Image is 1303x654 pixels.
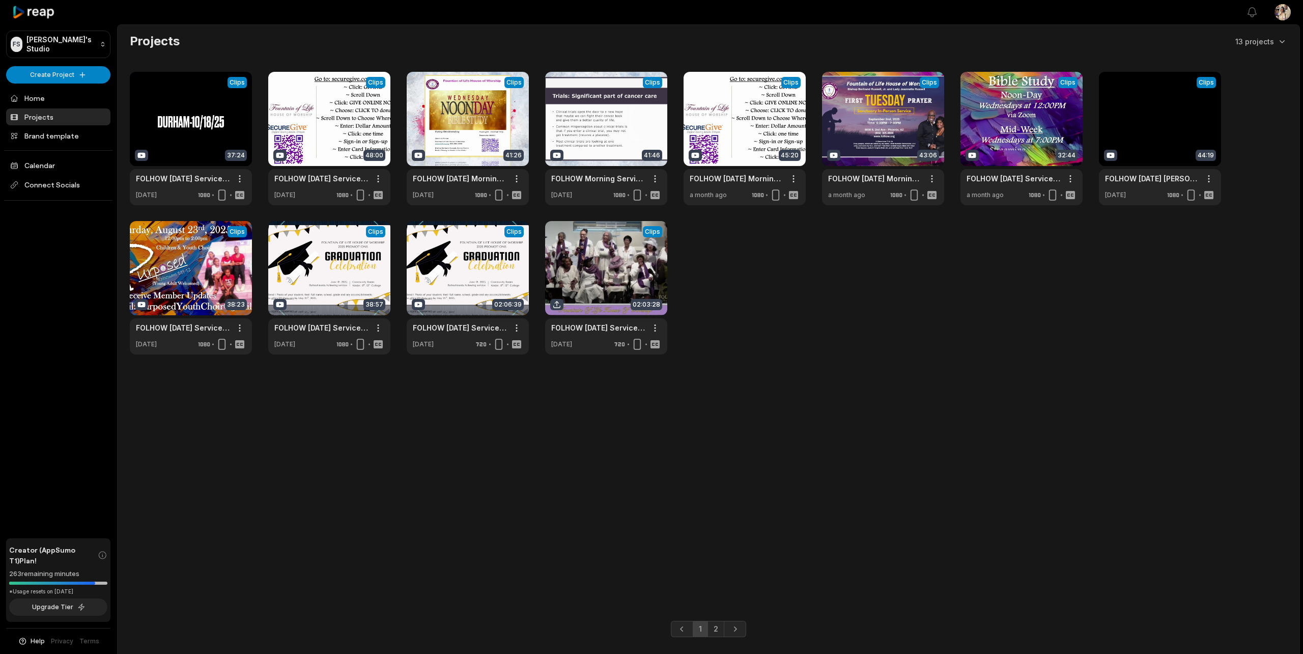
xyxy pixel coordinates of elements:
[9,544,98,566] span: Creator (AppSumo T1) Plan!
[828,173,922,184] a: FOLHOW [DATE] Morning Service [DATE]
[18,637,45,646] button: Help
[413,322,506,333] a: FOLHOW [DATE] Service [DATE]
[31,637,45,646] span: Help
[9,598,107,616] button: Upgrade Tier
[6,157,110,174] a: Calendar
[6,66,110,84] button: Create Project
[551,173,645,184] a: FOLHOW Morning Service "Get In Line For Your Money Miracle" [PERSON_NAME] 17:24-27 | [DATE]
[551,322,645,333] a: FOLHOW [DATE] Service, _Portrait of a Godly Mother_ 1 Kings 3_16-28 _ 5_11_25
[6,108,110,125] a: Projects
[136,173,230,184] a: FOLHOW [DATE] Service "I Want To See Better" Mark 10:46-52 | [PERSON_NAME] [PERSON_NAME] [DATE]
[413,173,506,184] a: FOLHOW [DATE] Morning Service [DATE]
[671,621,693,637] a: Previous page
[671,621,746,637] ul: Pagination
[6,127,110,144] a: Brand template
[130,33,180,49] h2: Projects
[1235,36,1287,47] button: 13 projects
[51,637,73,646] a: Privacy
[274,322,368,333] a: FOLHOW [DATE] Service [DATE]
[26,35,96,53] p: [PERSON_NAME]'s Studio
[1105,173,1199,184] a: FOLHOW [DATE] [PERSON_NAME] [PERSON_NAME]
[967,173,1060,184] a: FOLHOW [DATE] Service "Rejoicing While Suffering" Pt. 3 Romans 5:1-5 | [PERSON_NAME] [PERSON_NAME]
[79,637,99,646] a: Terms
[6,90,110,106] a: Home
[707,621,724,637] a: Page 2
[11,37,22,52] div: FS
[274,173,368,184] a: FOLHOW [DATE] Service "Open Your Eyes" 2 Kings 6:8-17 | [DATE]
[9,588,107,595] div: *Usage resets on [DATE]
[693,621,708,637] a: Page 1 is your current page
[9,569,107,579] div: 263 remaining minutes
[724,621,746,637] a: Next page
[136,322,230,333] a: FOLHOW [DATE] Service "Rejoicing While Suffering" 1 [PERSON_NAME] 1:6-7 | [DATE]
[6,176,110,194] span: Connect Socials
[690,173,783,184] a: FOLHOW [DATE] Morning Service [DATE]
